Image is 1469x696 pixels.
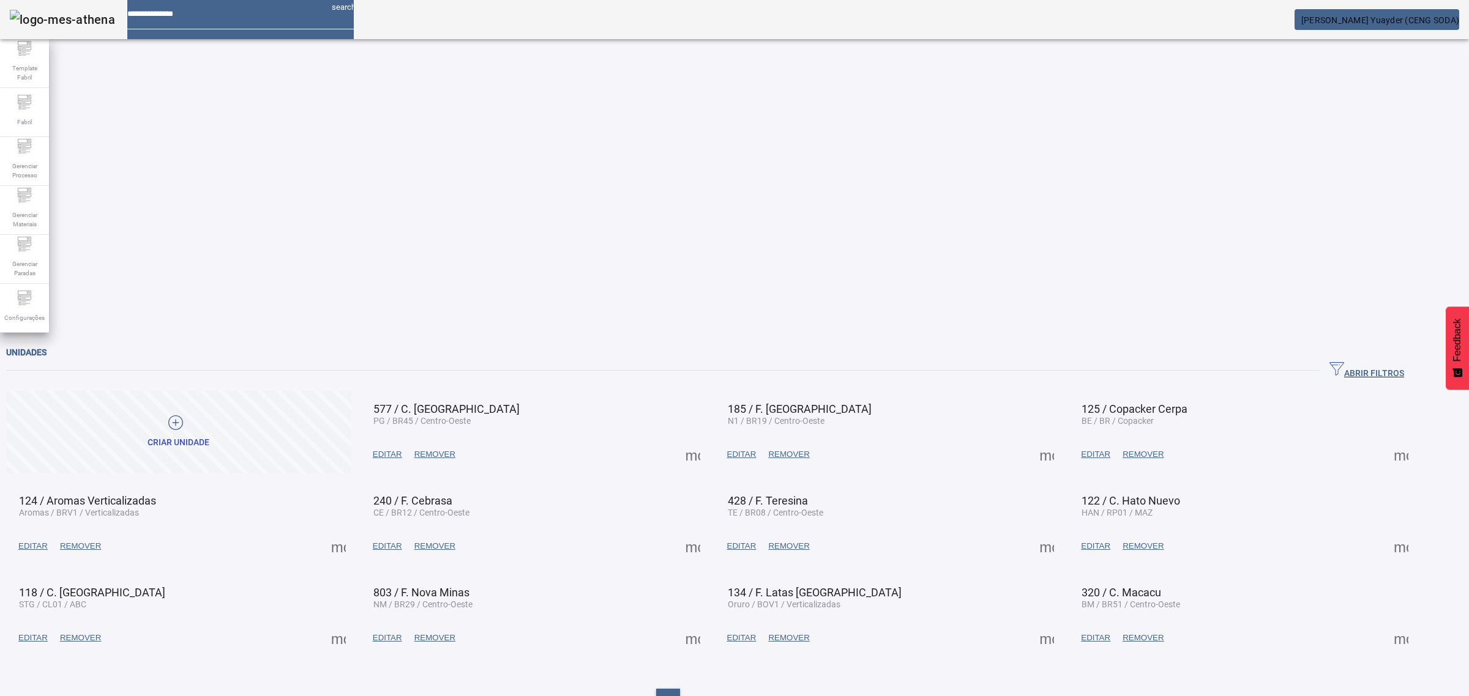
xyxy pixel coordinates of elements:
button: REMOVER [408,535,462,557]
button: REMOVER [54,535,107,557]
button: REMOVER [54,627,107,649]
span: EDITAR [1081,632,1110,644]
span: REMOVER [60,540,101,552]
button: Mais [1036,535,1058,557]
button: EDITAR [12,535,54,557]
span: 125 / Copacker Cerpa [1082,402,1187,415]
span: REMOVER [1123,448,1164,461]
button: Criar unidade [6,391,351,473]
button: Mais [682,627,704,649]
span: 320 / C. Macacu [1082,586,1161,599]
span: NM / BR29 / Centro-Oeste [373,599,473,609]
button: REMOVER [762,443,815,465]
button: ABRIR FILTROS [1320,360,1414,382]
span: EDITAR [727,540,757,552]
span: REMOVER [414,448,455,461]
button: EDITAR [367,443,408,465]
button: EDITAR [721,627,763,649]
button: REMOVER [762,627,815,649]
span: CE / BR12 / Centro-Oeste [373,508,469,517]
button: REMOVER [408,627,462,649]
button: EDITAR [1075,443,1116,465]
span: BM / BR51 / Centro-Oeste [1082,599,1180,609]
span: Feedback [1452,319,1463,361]
img: logo-mes-athena [10,10,115,29]
button: Feedback - Mostrar pesquisa [1446,306,1469,390]
span: Oruro / BOV1 / Verticalizadas [728,599,840,609]
button: Mais [1390,535,1412,557]
button: EDITAR [367,535,408,557]
button: Mais [682,443,704,465]
button: EDITAR [1075,535,1116,557]
span: 134 / F. Latas [GEOGRAPHIC_DATA] [728,586,902,599]
button: REMOVER [1116,443,1170,465]
button: REMOVER [762,535,815,557]
span: 240 / F. Cebrasa [373,494,452,507]
span: 122 / C. Hato Nuevo [1082,494,1180,507]
span: REMOVER [414,540,455,552]
span: HAN / RP01 / MAZ [1082,508,1153,517]
span: [PERSON_NAME] Yuayder (CENG SODA) [1301,15,1459,25]
span: EDITAR [373,632,402,644]
span: 124 / Aromas Verticalizadas [19,494,156,507]
span: Configurações [1,309,48,326]
span: N1 / BR19 / Centro-Oeste [728,416,824,426]
button: Mais [682,535,704,557]
span: 803 / F. Nova Minas [373,586,469,599]
button: REMOVER [1116,627,1170,649]
span: 577 / C. [GEOGRAPHIC_DATA] [373,402,520,415]
span: EDITAR [727,448,757,461]
button: EDITAR [721,443,763,465]
span: EDITAR [18,632,48,644]
button: EDITAR [367,627,408,649]
div: Criar unidade [148,437,209,449]
span: PG / BR45 / Centro-Oeste [373,416,471,426]
button: EDITAR [12,627,54,649]
span: 428 / F. Teresina [728,494,808,507]
span: REMOVER [414,632,455,644]
span: EDITAR [373,540,402,552]
span: 118 / C. [GEOGRAPHIC_DATA] [19,586,165,599]
button: Mais [1036,627,1058,649]
span: Unidades [6,347,47,357]
span: Aromas / BRV1 / Verticalizadas [19,508,139,517]
button: Mais [327,535,349,557]
button: REMOVER [408,443,462,465]
span: TE / BR08 / Centro-Oeste [728,508,823,517]
span: STG / CL01 / ABC [19,599,86,609]
span: EDITAR [1081,540,1110,552]
span: Gerenciar Paradas [6,256,43,281]
span: REMOVER [60,632,101,644]
button: Mais [1390,627,1412,649]
button: EDITAR [1075,627,1116,649]
span: ABRIR FILTROS [1329,361,1404,380]
button: REMOVER [1116,535,1170,557]
span: Gerenciar Materiais [6,207,43,232]
span: BE / BR / Copacker [1082,416,1154,426]
span: Gerenciar Processo [6,158,43,183]
span: Fabril [13,114,36,130]
span: REMOVER [1123,632,1164,644]
button: Mais [1390,443,1412,465]
span: Template Fabril [6,60,43,86]
span: REMOVER [768,540,809,552]
span: REMOVER [1123,540,1164,552]
span: EDITAR [18,540,48,552]
span: 185 / F. [GEOGRAPHIC_DATA] [728,402,872,415]
span: REMOVER [768,448,809,461]
button: EDITAR [721,535,763,557]
button: Mais [1036,443,1058,465]
span: EDITAR [1081,448,1110,461]
button: Mais [327,627,349,649]
span: EDITAR [373,448,402,461]
span: EDITAR [727,632,757,644]
span: REMOVER [768,632,809,644]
